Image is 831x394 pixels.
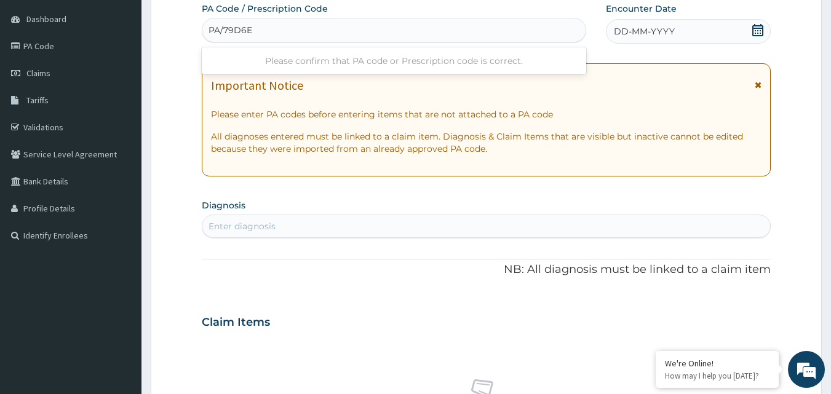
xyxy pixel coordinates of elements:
[614,25,675,37] span: DD-MM-YYYY
[202,262,771,278] p: NB: All diagnosis must be linked to a claim item
[26,14,66,25] span: Dashboard
[202,2,328,15] label: PA Code / Prescription Code
[202,316,270,329] h3: Claim Items
[665,371,769,381] p: How may I help you today?
[665,358,769,369] div: We're Online!
[202,50,587,72] div: Please confirm that PA code or Prescription code is correct.
[6,263,234,306] textarea: Type your message and hit 'Enter'
[209,220,276,232] div: Enter diagnosis
[211,130,762,155] p: All diagnoses entered must be linked to a claim item. Diagnosis & Claim Items that are visible bu...
[26,68,50,79] span: Claims
[71,119,170,243] span: We're online!
[26,95,49,106] span: Tariffs
[211,108,762,120] p: Please enter PA codes before entering items that are not attached to a PA code
[23,61,50,92] img: d_794563401_company_1708531726252_794563401
[64,69,207,85] div: Chat with us now
[202,199,245,211] label: Diagnosis
[606,2,677,15] label: Encounter Date
[202,6,231,36] div: Minimize live chat window
[211,79,303,92] h1: Important Notice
